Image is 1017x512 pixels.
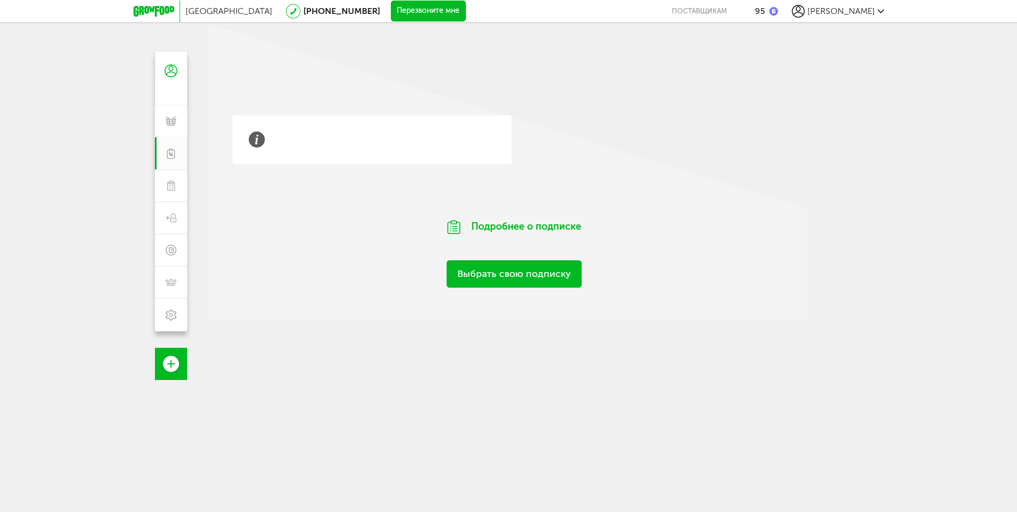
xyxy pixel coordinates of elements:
[303,6,380,16] a: [PHONE_NUMBER]
[769,7,778,16] img: bonus_b.cdccf46.png
[447,260,582,288] a: Выбрать свою подписку
[249,131,265,148] img: info-grey.b4c3b60.svg
[807,6,875,16] span: [PERSON_NAME]
[418,207,611,247] div: Подробнее о подписке
[185,6,272,16] span: [GEOGRAPHIC_DATA]
[755,6,765,16] div: 95
[391,1,466,22] button: Перезвоните мне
